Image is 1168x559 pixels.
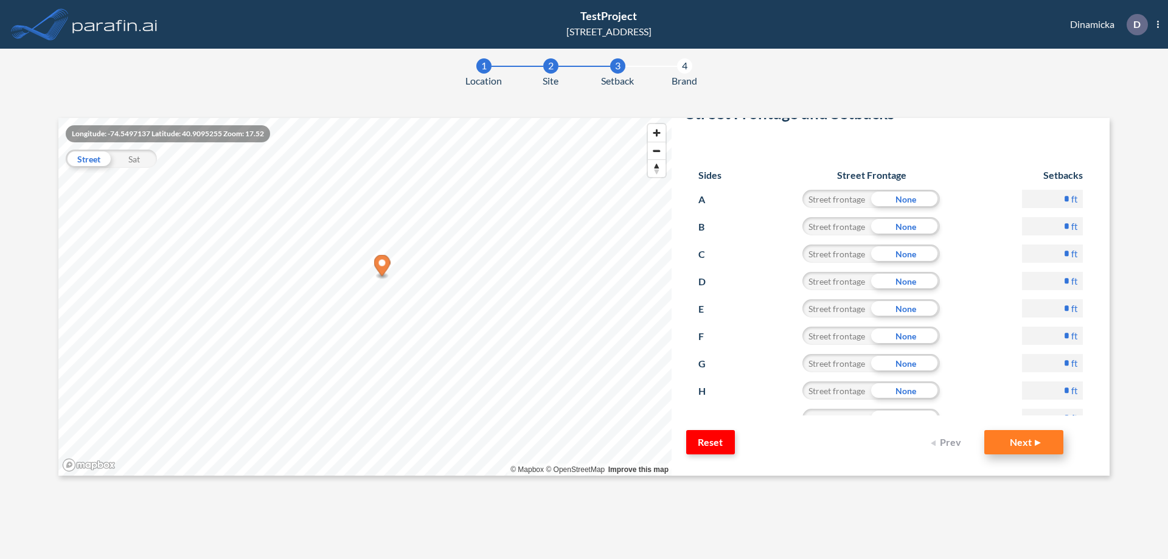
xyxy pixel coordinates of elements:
[648,142,666,159] button: Zoom out
[1022,169,1083,181] h6: Setbacks
[58,118,672,476] canvas: Map
[802,354,871,372] div: Street frontage
[791,169,952,181] h6: Street Frontage
[923,430,972,454] button: Prev
[871,381,940,400] div: None
[648,124,666,142] button: Zoom in
[1071,384,1078,397] label: ft
[802,299,871,318] div: Street frontage
[802,272,871,290] div: Street frontage
[984,430,1063,454] button: Next
[610,58,625,74] div: 3
[871,272,940,290] div: None
[546,465,605,474] a: OpenStreetMap
[698,190,721,209] p: A
[70,12,160,36] img: logo
[698,169,721,181] h6: Sides
[1071,412,1078,424] label: ft
[580,9,637,23] span: TestProject
[111,150,157,168] div: Sat
[601,74,634,88] span: Setback
[698,272,721,291] p: D
[802,245,871,263] div: Street frontage
[672,74,697,88] span: Brand
[802,217,871,235] div: Street frontage
[698,299,721,319] p: E
[871,354,940,372] div: None
[510,465,544,474] a: Mapbox
[698,381,721,401] p: H
[802,409,871,427] div: Street frontage
[374,255,391,280] div: Map marker
[566,24,652,39] div: [STREET_ADDRESS]
[686,430,735,454] button: Reset
[62,458,116,472] a: Mapbox homepage
[871,409,940,427] div: None
[476,58,492,74] div: 1
[698,354,721,373] p: G
[871,299,940,318] div: None
[698,217,721,237] p: B
[1071,357,1078,369] label: ft
[1071,302,1078,314] label: ft
[1071,330,1078,342] label: ft
[802,327,871,345] div: Street frontage
[543,58,558,74] div: 2
[802,381,871,400] div: Street frontage
[608,465,669,474] a: Improve this map
[871,327,940,345] div: None
[543,74,558,88] span: Site
[871,245,940,263] div: None
[802,190,871,208] div: Street frontage
[871,217,940,235] div: None
[648,160,666,177] span: Reset bearing to north
[1071,275,1078,287] label: ft
[698,409,721,428] p: I
[871,190,940,208] div: None
[1071,193,1078,205] label: ft
[1133,19,1141,30] p: D
[66,125,270,142] div: Longitude: -74.5497137 Latitude: 40.9095255 Zoom: 17.52
[465,74,502,88] span: Location
[677,58,692,74] div: 4
[66,150,111,168] div: Street
[648,159,666,177] button: Reset bearing to north
[698,245,721,264] p: C
[1052,14,1159,35] div: Dinamicka
[1071,248,1078,260] label: ft
[698,327,721,346] p: F
[1071,220,1078,232] label: ft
